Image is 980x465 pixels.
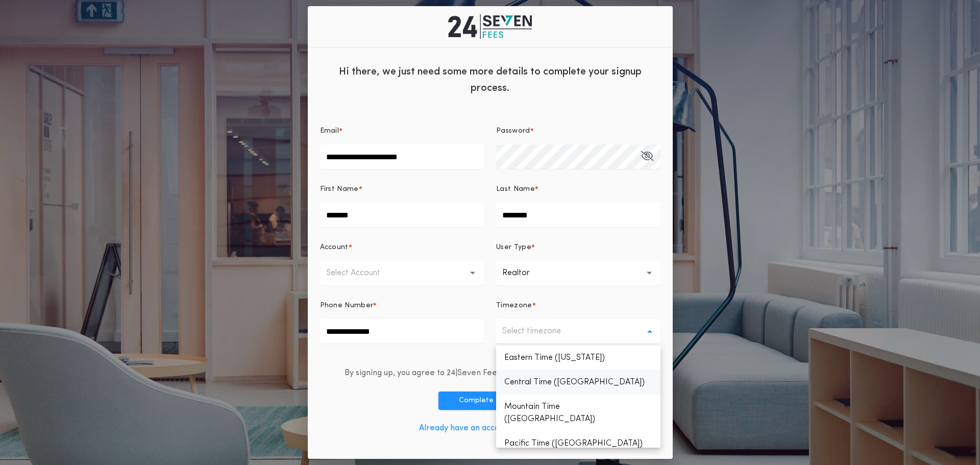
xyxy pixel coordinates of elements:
[496,395,660,431] p: Mountain Time ([GEOGRAPHIC_DATA])
[496,346,660,370] p: Eastern Time ([US_STATE])
[320,242,349,253] p: Account
[419,424,561,432] a: Already have an account? Log in here.
[496,431,660,456] p: Pacific Time ([GEOGRAPHIC_DATA])
[320,203,484,227] input: First Name*
[320,319,484,344] input: Phone Number*
[496,261,660,285] button: Realtor
[320,261,484,285] button: Select Account
[496,242,531,253] p: User Type
[326,267,397,279] p: Select Account
[448,14,532,39] img: org logo
[320,301,374,311] p: Phone Number
[320,184,359,194] p: First Name
[641,144,653,169] button: Password*
[496,370,660,395] p: Central Time ([GEOGRAPHIC_DATA])
[496,144,660,169] input: Password*
[496,346,660,448] ul: Select timezone
[345,367,635,379] div: By signing up, you agree to 24|Seven Fees and
[496,301,532,311] p: Timezone
[496,319,660,344] button: Select timezone
[496,126,530,136] p: Password
[496,203,660,227] input: Last Name*
[496,184,535,194] p: Last Name
[308,56,673,102] div: Hi there, we just need some more details to complete your signup process.
[502,267,546,279] p: Realtor
[438,391,542,410] button: Complete Sign Up
[502,325,577,337] p: Select timezone
[320,126,339,136] p: Email
[320,144,484,169] input: Email*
